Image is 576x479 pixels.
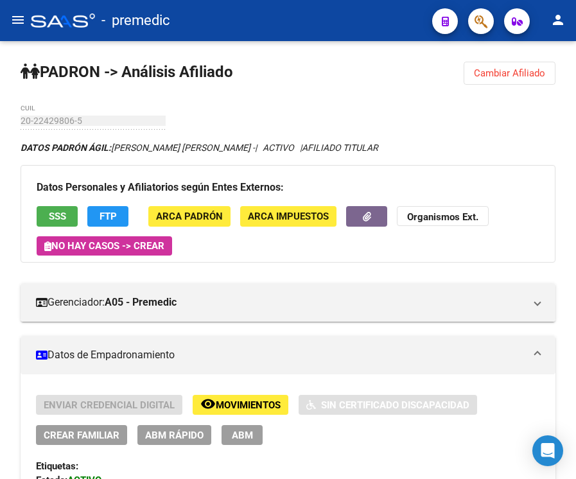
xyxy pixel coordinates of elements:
[232,430,253,441] span: ABM
[36,425,127,445] button: Crear Familiar
[21,63,233,81] strong: PADRON -> Análisis Afiliado
[464,62,555,85] button: Cambiar Afiliado
[36,395,182,415] button: Enviar Credencial Digital
[407,212,478,223] strong: Organismos Ext.
[321,399,469,411] span: Sin Certificado Discapacidad
[36,348,525,362] mat-panel-title: Datos de Empadronamiento
[248,211,329,223] span: ARCA Impuestos
[550,12,566,28] mat-icon: person
[10,12,26,28] mat-icon: menu
[44,240,164,252] span: No hay casos -> Crear
[21,143,111,153] strong: DATOS PADRÓN ÁGIL:
[474,67,545,79] span: Cambiar Afiliado
[397,206,489,226] button: Organismos Ext.
[240,206,336,226] button: ARCA Impuestos
[37,236,172,256] button: No hay casos -> Crear
[156,211,223,223] span: ARCA Padrón
[37,206,78,226] button: SSS
[137,425,211,445] button: ABM Rápido
[148,206,231,226] button: ARCA Padrón
[36,460,78,472] strong: Etiquetas:
[44,399,175,411] span: Enviar Credencial Digital
[49,211,66,223] span: SSS
[105,295,177,309] strong: A05 - Premedic
[101,6,170,35] span: - premedic
[21,336,555,374] mat-expansion-panel-header: Datos de Empadronamiento
[21,283,555,322] mat-expansion-panel-header: Gerenciador:A05 - Premedic
[145,430,204,441] span: ABM Rápido
[532,435,563,466] div: Open Intercom Messenger
[222,425,263,445] button: ABM
[21,143,378,153] i: | ACTIVO |
[87,206,128,226] button: FTP
[21,143,255,153] span: [PERSON_NAME] [PERSON_NAME] -
[100,211,117,223] span: FTP
[200,396,216,412] mat-icon: remove_red_eye
[44,430,119,441] span: Crear Familiar
[299,395,477,415] button: Sin Certificado Discapacidad
[37,179,539,196] h3: Datos Personales y Afiliatorios según Entes Externos:
[193,395,288,415] button: Movimientos
[36,295,525,309] mat-panel-title: Gerenciador:
[302,143,378,153] span: AFILIADO TITULAR
[216,399,281,411] span: Movimientos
